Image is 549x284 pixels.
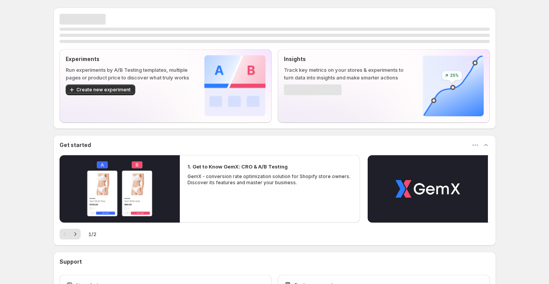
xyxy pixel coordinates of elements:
[284,55,410,63] p: Insights
[423,55,484,116] img: Insights
[76,87,131,93] span: Create new experiment
[60,229,81,239] nav: Pagination
[204,55,265,116] img: Experiments
[66,55,192,63] p: Experiments
[60,141,91,149] h3: Get started
[66,84,135,95] button: Create new experiment
[60,258,82,266] h3: Support
[368,155,488,223] button: Play video
[284,66,410,81] p: Track key metrics on your stores & experiments to turn data into insights and make smarter actions
[187,173,353,186] p: GemX - conversion rate optimization solution for Shopify store owners. Discover its features and ...
[88,230,96,238] span: 1 / 2
[70,229,81,239] button: Next
[66,66,192,81] p: Run experiments by A/B Testing templates, multiple pages or product price to discover what truly ...
[60,155,180,223] button: Play video
[187,163,288,170] h2: 1. Get to Know GemX: CRO & A/B Testing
